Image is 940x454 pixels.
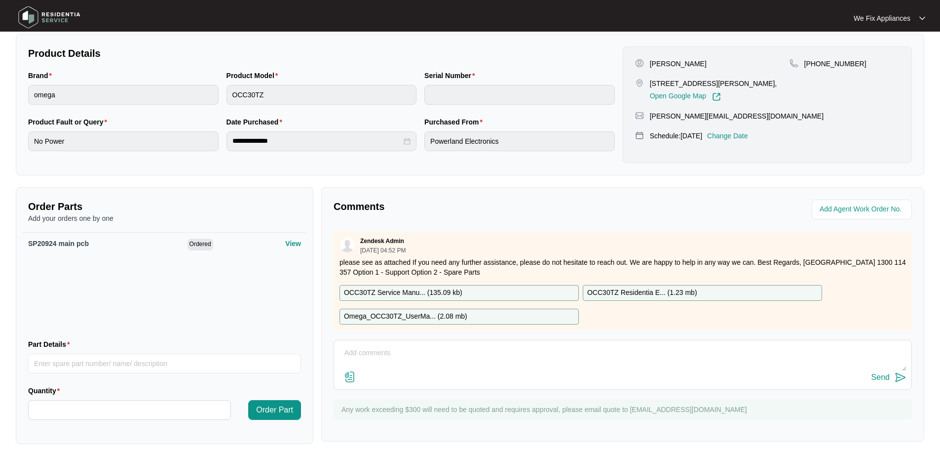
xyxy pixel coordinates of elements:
[804,59,866,69] p: [PHONE_NUMBER]
[28,71,56,81] label: Brand
[344,288,462,298] p: OCC30TZ Service Manu... ( 135.09 kb )
[424,131,615,151] input: Purchased From
[226,117,286,127] label: Date Purchased
[707,131,748,141] p: Change Date
[650,59,707,69] p: [PERSON_NAME]
[248,400,301,420] button: Order Part
[28,354,301,373] input: Part Details
[28,117,111,127] label: Product Fault or Query
[712,92,721,101] img: Link-External
[344,371,356,383] img: file-attachment-doc.svg
[820,204,906,215] input: Add Agent Work Order No.
[360,237,404,245] p: Zendesk Admin
[790,59,798,68] img: map-pin
[895,371,906,383] img: send-icon.svg
[635,59,644,68] img: user-pin
[28,131,219,151] input: Product Fault or Query
[28,339,74,349] label: Part Details
[28,240,89,248] span: SP20924 main pcb
[424,85,615,105] input: Serial Number
[635,79,644,87] img: map-pin
[28,46,615,60] p: Product Details
[334,200,616,213] p: Comments
[871,373,890,382] div: Send
[635,111,644,120] img: map-pin
[340,238,355,252] img: user.svg
[424,71,479,81] label: Serial Number
[424,117,487,127] label: Purchased From
[339,257,906,277] p: please see as attached If you need any further assistance, please do not hesitate to reach out. W...
[650,92,721,101] a: Open Google Map
[650,131,702,141] p: Schedule: [DATE]
[635,131,644,140] img: map-pin
[232,136,402,146] input: Date Purchased
[650,111,824,121] p: [PERSON_NAME][EMAIL_ADDRESS][DOMAIN_NAME]
[226,71,282,81] label: Product Model
[587,288,697,298] p: OCC30TZ Residentia E... ( 1.23 mb )
[871,371,906,384] button: Send
[188,239,213,250] span: Ordered
[650,79,777,88] p: [STREET_ADDRESS][PERSON_NAME],
[360,248,406,253] p: [DATE] 04:52 PM
[29,401,230,419] input: Quantity
[341,405,907,414] p: Any work exceeding $300 will need to be quoted and requires approval, please email quote to [EMAI...
[256,404,293,416] span: Order Part
[285,239,301,248] p: View
[226,85,417,105] input: Product Model
[15,2,84,32] img: residentia service logo
[854,13,910,23] p: We Fix Appliances
[28,213,301,223] p: Add your orders one by one
[344,311,467,322] p: Omega_OCC30TZ_UserMa... ( 2.08 mb )
[28,200,301,213] p: Order Parts
[28,386,64,396] label: Quantity
[919,16,925,21] img: dropdown arrow
[28,85,219,105] input: Brand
